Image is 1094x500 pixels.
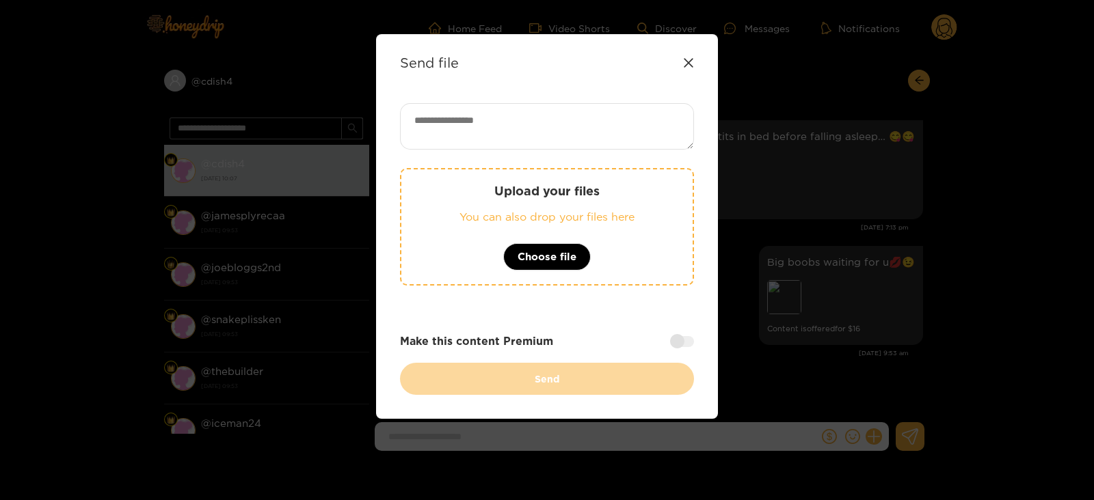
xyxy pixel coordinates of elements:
[400,333,553,349] strong: Make this content Premium
[429,183,665,199] p: Upload your files
[400,55,459,70] strong: Send file
[429,209,665,225] p: You can also drop your files here
[400,363,694,395] button: Send
[503,243,591,270] button: Choose file
[518,249,576,265] span: Choose file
